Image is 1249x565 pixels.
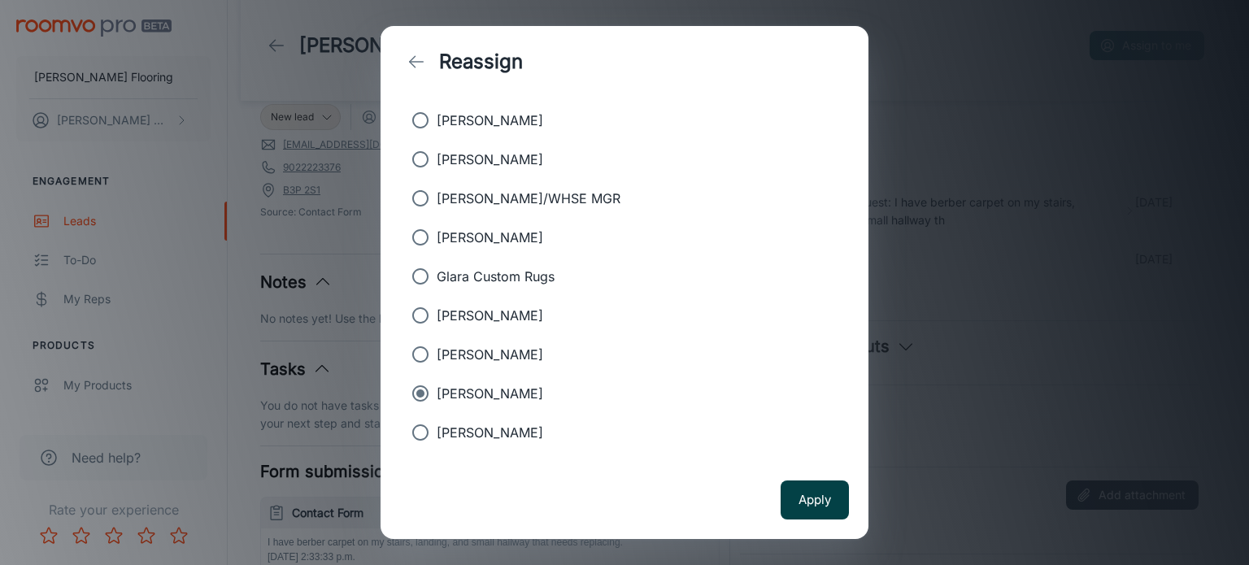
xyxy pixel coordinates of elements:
p: [PERSON_NAME] [437,345,543,364]
p: [PERSON_NAME] [437,306,543,325]
p: [PERSON_NAME] [437,150,543,169]
p: [PERSON_NAME] [437,423,543,442]
p: [PERSON_NAME] [437,111,543,130]
p: [PERSON_NAME]/WHSE MGR [437,189,620,208]
p: Glara Custom Rugs [437,267,555,286]
button: back [400,46,433,78]
button: Apply [781,480,849,519]
p: [PERSON_NAME] [437,228,543,247]
p: [PERSON_NAME] [437,384,543,403]
h1: Reassign [439,47,523,76]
